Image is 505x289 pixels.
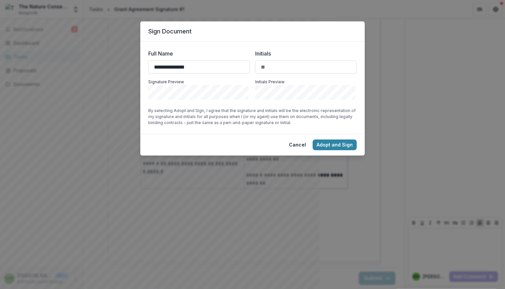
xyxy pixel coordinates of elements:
button: Adopt and Sign [313,139,357,150]
header: Sign Document [140,21,365,41]
p: Initials Preview [255,79,357,85]
label: Full Name [148,50,246,58]
button: Cancel [285,139,310,150]
p: Signature Preview [148,79,250,85]
p: By selecting Adopt and Sign, I agree that the signature and initials will be the electronic repre... [148,108,357,126]
label: Initials [255,50,353,58]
